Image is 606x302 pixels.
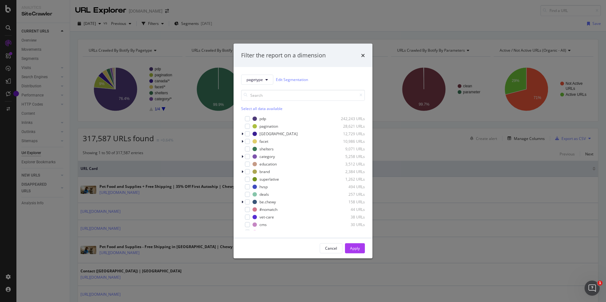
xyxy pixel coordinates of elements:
[259,229,274,235] div: investor
[320,243,342,253] button: Cancel
[259,169,270,174] div: brand
[334,154,365,159] div: 5,258 URLs
[334,199,365,205] div: 158 URLs
[350,246,360,251] div: Apply
[259,154,275,159] div: category
[241,106,365,111] div: Select all data available
[259,184,268,189] div: hvsp
[241,74,273,84] button: pagetype
[334,192,365,197] div: 257 URLs
[259,222,267,227] div: cms
[334,169,365,174] div: 2,384 URLs
[259,139,268,144] div: facet
[241,51,326,60] div: Filter the report on a dimension
[259,192,269,197] div: deals
[334,207,365,212] div: 44 URLs
[259,177,279,182] div: superlative
[241,90,365,101] input: Search
[259,161,277,167] div: education
[334,146,365,152] div: 9,071 URLs
[259,131,298,136] div: [GEOGRAPHIC_DATA]
[259,207,277,212] div: #nomatch
[276,76,308,83] a: Edit Segmentation
[334,124,365,129] div: 28,621 URLs
[345,243,365,253] button: Apply
[334,116,365,121] div: 242,243 URLs
[585,281,600,296] iframe: Intercom live chat
[247,77,263,82] span: pagetype
[234,44,372,258] div: modal
[334,214,365,220] div: 38 URLs
[325,246,337,251] div: Cancel
[259,146,274,152] div: shelters
[334,131,365,136] div: 12,729 URLs
[334,184,365,189] div: 494 URLs
[334,177,365,182] div: 1,262 URLs
[334,229,365,235] div: 17 URLs
[334,161,365,167] div: 3,512 URLs
[259,214,274,220] div: vet-care
[361,51,365,60] div: times
[334,139,365,144] div: 10,986 URLs
[597,281,603,286] span: 1
[334,222,365,227] div: 30 URLs
[259,124,278,129] div: pagination
[259,116,266,121] div: pdp
[259,199,276,205] div: be.chewy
